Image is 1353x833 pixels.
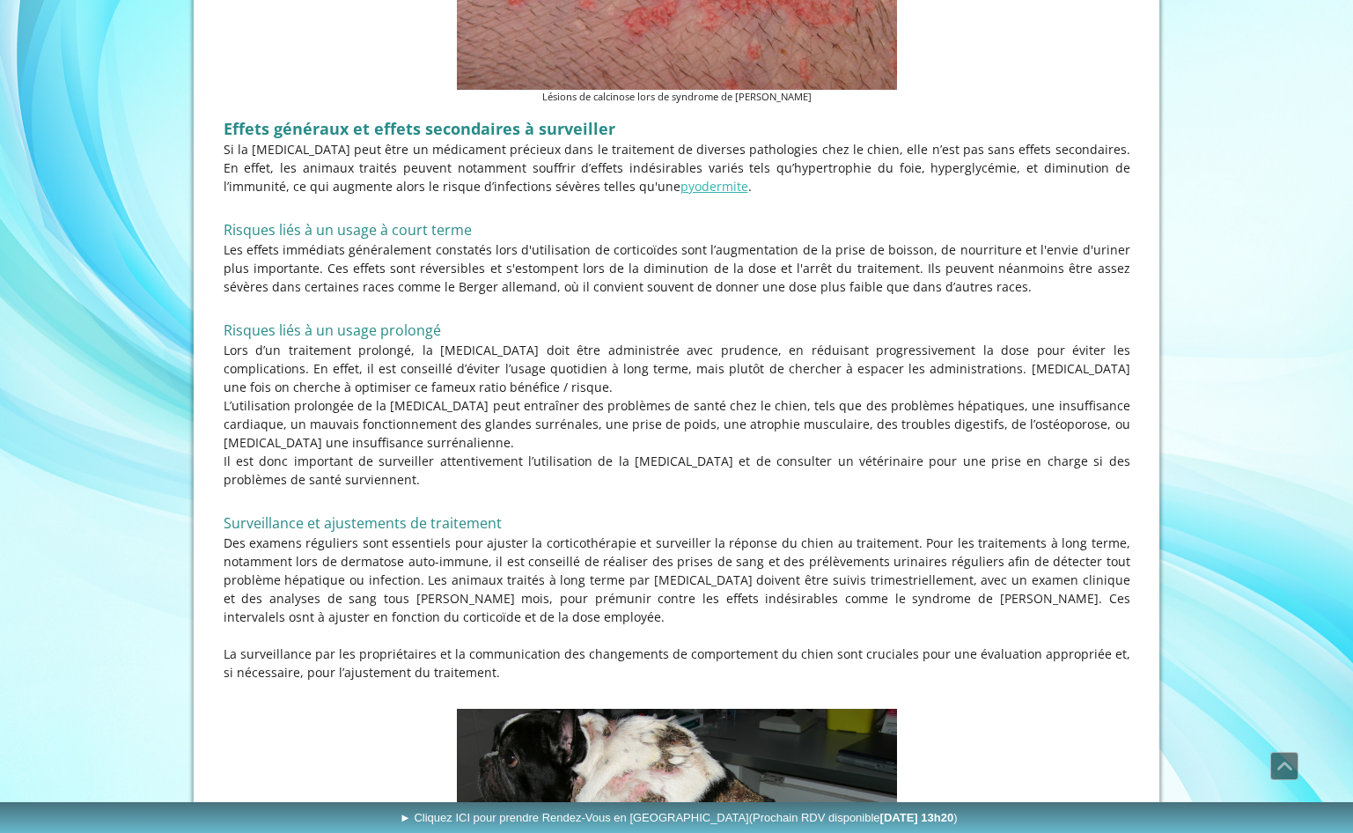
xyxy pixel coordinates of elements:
span: (Prochain RDV disponible ) [749,811,958,824]
p: La surveillance par les propriétaires et la communication des changements de comportement du chie... [224,645,1130,682]
span: Risques liés à un usage prolongé [224,321,441,340]
p: Les effets immédiats généralement constatés lors d'utilisation de corticoïdes sont l’augmentation... [224,240,1130,296]
span: Effets généraux et effets secondaires à surveiller [224,118,615,139]
b: [DATE] 13h20 [880,811,954,824]
span: Surveillance et ajustements de traitement [224,513,502,533]
p: L’utilisation prolongée de la [MEDICAL_DATA] peut entraîner des problèmes de santé chez le chien,... [224,396,1130,452]
span: Défiler vers le haut [1271,753,1298,779]
p: Il est donc important de surveiller attentivement l’utilisation de la [MEDICAL_DATA] et de consul... [224,452,1130,489]
figcaption: Lésions de calcinose lors de syndrome de [PERSON_NAME] [457,90,897,105]
a: pyodermite [680,178,748,195]
p: Lors d’un traitement prolongé, la [MEDICAL_DATA] doit être administrée avec prudence, en réduisan... [224,341,1130,396]
span: Risques liés à un usage à court terme [224,220,472,240]
p: Des examens réguliers sont essentiels pour ajuster la corticothérapie et surveiller la réponse du... [224,534,1130,626]
span: ► Cliquez ICI pour prendre Rendez-Vous en [GEOGRAPHIC_DATA] [400,811,958,824]
a: Défiler vers le haut [1270,752,1298,780]
p: Si la [MEDICAL_DATA] peut être un médicament précieux dans le traitement de diverses pathologies ... [224,140,1130,195]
